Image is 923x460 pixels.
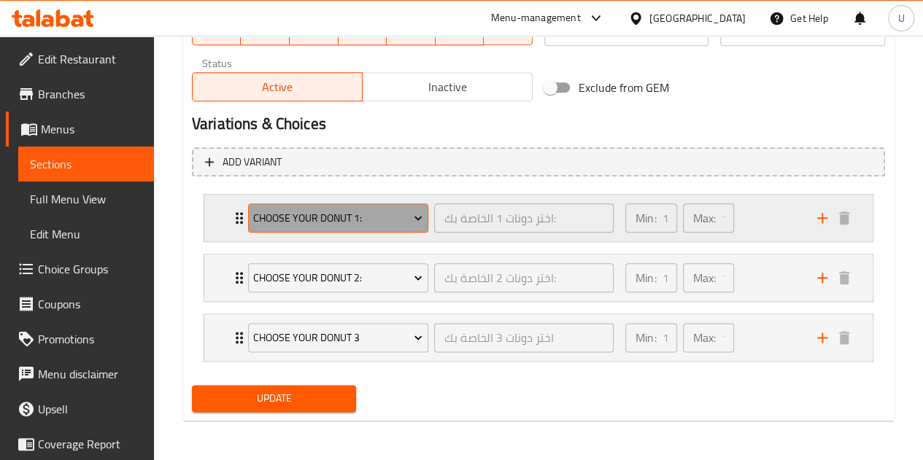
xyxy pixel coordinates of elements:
span: Update [204,389,345,408]
li: Expand [192,308,885,367]
div: Expand [204,314,873,361]
span: Edit Menu [30,225,142,243]
span: Choose your Donut 3 [253,329,422,347]
p: Min: [636,269,656,286]
div: [GEOGRAPHIC_DATA] [649,10,746,26]
span: SU [198,20,235,42]
span: Upsell [38,400,142,418]
span: Active [198,77,357,98]
span: SA [490,20,527,42]
div: Expand [204,195,873,241]
button: delete [833,207,855,229]
li: Expand [192,248,885,308]
button: add [811,267,833,289]
div: Expand [204,254,873,301]
button: Active [192,72,363,101]
a: Coupons [6,286,154,321]
span: Edit Restaurant [38,50,142,68]
span: TU [296,20,333,42]
a: Full Menu View [18,182,154,217]
span: Inactive [368,77,527,98]
button: Add variant [192,147,885,177]
button: Inactive [362,72,533,101]
button: add [811,207,833,229]
p: Max: [693,269,716,286]
p: Max: [693,329,716,346]
span: FR [441,20,479,42]
button: delete [833,267,855,289]
a: Choice Groups [6,252,154,286]
p: Min: [636,209,656,227]
span: Branches [38,85,142,103]
button: Update [192,385,357,412]
button: add [811,327,833,348]
span: MO [247,20,284,42]
h2: Variations & Choices [192,113,885,135]
span: Add variant [223,153,282,171]
a: Menu disclaimer [6,356,154,391]
button: Choose your Donut 2: [248,263,428,292]
span: WE [344,20,382,42]
span: Coupons [38,295,142,313]
p: Min: [636,329,656,346]
span: Choice Groups [38,260,142,278]
a: Promotions [6,321,154,356]
a: Edit Menu [18,217,154,252]
button: Choose your Donut 3 [248,323,428,352]
div: Menu-management [491,9,581,27]
span: Exclude from GEM [579,79,669,96]
span: Coverage Report [38,435,142,453]
span: Menus [41,120,142,138]
span: Choose your Donut 2: [253,269,422,287]
span: TH [393,20,430,42]
a: Branches [6,77,154,112]
span: Promotions [38,330,142,348]
a: Upsell [6,391,154,426]
button: delete [833,327,855,348]
button: Choose your Donut 1: [248,203,428,233]
span: Full Menu View [30,190,142,208]
span: Menu disclaimer [38,365,142,383]
a: Sections [18,147,154,182]
a: Menus [6,112,154,147]
span: Sections [30,155,142,173]
a: Edit Restaurant [6,42,154,77]
p: Max: [693,209,716,227]
li: Expand [192,188,885,248]
span: Choose your Donut 1: [253,209,422,227]
span: U [897,10,904,26]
